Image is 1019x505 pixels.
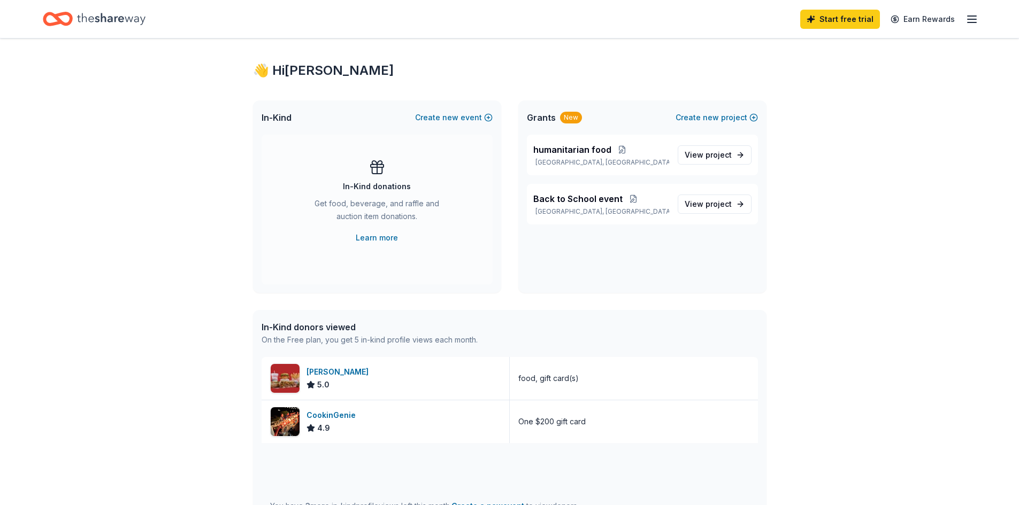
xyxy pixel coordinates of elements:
div: One $200 gift card [518,415,586,428]
a: Earn Rewards [884,10,961,29]
span: Back to School event [533,192,623,205]
div: Get food, beverage, and raffle and auction item donations. [304,197,450,227]
span: 4.9 [317,422,330,434]
button: Createnewevent [415,111,493,124]
p: [GEOGRAPHIC_DATA], [GEOGRAPHIC_DATA] [533,207,669,216]
span: 5.0 [317,378,330,391]
span: View [685,198,732,211]
span: new [703,111,719,124]
img: Image for CookinGenie [271,407,300,436]
span: project [706,150,732,159]
button: Createnewproject [676,111,758,124]
div: food, gift card(s) [518,372,579,385]
span: View [685,149,732,161]
div: New [560,112,582,123]
span: humanitarian food [533,143,611,156]
a: Home [43,6,145,32]
span: project [706,199,732,208]
div: [PERSON_NAME] [307,366,373,378]
div: On the Free plan, you get 5 in-kind profile views each month. [262,333,478,346]
div: CookinGenie [307,409,360,422]
span: new [442,111,458,124]
a: View project [678,195,752,214]
img: Image for Portillo's [271,364,300,393]
a: View project [678,145,752,165]
div: In-Kind donors viewed [262,321,478,333]
span: In-Kind [262,111,292,124]
div: 👋 Hi [PERSON_NAME] [253,62,767,79]
span: Grants [527,111,556,124]
p: [GEOGRAPHIC_DATA], [GEOGRAPHIC_DATA] [533,158,669,167]
a: Learn more [356,231,398,244]
a: Start free trial [800,10,880,29]
div: In-Kind donations [343,180,411,193]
